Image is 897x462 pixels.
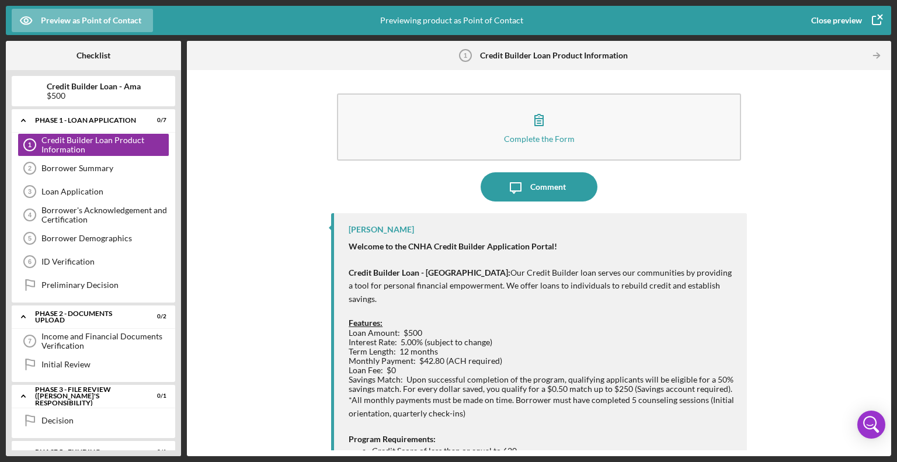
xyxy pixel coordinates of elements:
div: Borrower Summary [41,164,169,173]
b: Credit Builder Loan - Ama [47,82,141,91]
strong: Welcome to the CNHA Credit Builder Application Portal! [349,241,557,251]
div: 0 / 2 [145,313,166,320]
strong: Program Requirements: [349,434,436,444]
div: Complete the Form [504,134,575,143]
div: Credit Builder Loan Product Information [41,136,169,154]
button: Complete the Form [337,93,741,161]
div: PHASE 3 - FILE REVIEW ([PERSON_NAME]'s Responsibility) [35,386,137,407]
div: $500 [47,91,141,100]
span: Interest Rate: 5.00% (subject to change) [349,337,492,347]
tspan: 6 [28,258,32,265]
tspan: 5 [28,235,32,242]
p: Our Credit Builder loan serves our communities by providing a tool for personal financial empower... [349,266,735,305]
div: 0 / 1 [145,392,166,400]
li: Credit Score of less than or equal to 620 [372,446,735,456]
tspan: 3 [28,188,32,195]
strong: Features: [349,318,383,328]
div: Initial Review [41,360,169,369]
button: Preview as Point of Contact [12,9,153,32]
span: Monthly Payment: $42.80 (ACH required) [349,356,502,366]
span: Savings Match: Upon successful completion of the program, qualifying applicants will be eligible ... [349,374,733,394]
div: Phase 1 - Loan Application [35,117,137,124]
div: ID Verification [41,257,169,266]
div: Comment [530,172,566,202]
div: Decision [41,416,169,425]
div: Phase 2 - DOCUMENTS UPLOAD [35,310,137,324]
div: Phase 5 - Funding [35,449,137,456]
tspan: 7 [28,338,32,345]
div: [PERSON_NAME] [349,225,414,234]
p: *All monthly payments must be made on time. Borrower must have completed 5 counseling sessions (I... [349,394,735,420]
b: Credit Builder Loan Product Information [480,51,628,60]
span: Loan Fee: $0 [349,365,396,375]
div: Borrower's Acknowledgement and Certification [41,206,169,224]
span: Loan Amount: $500 [349,328,422,338]
div: Open Intercom Messenger [857,411,885,439]
div: Close preview [811,9,862,32]
strong: Credit Builder Loan - [GEOGRAPHIC_DATA]: [349,268,510,277]
tspan: 2 [28,165,32,172]
div: Borrower Demographics [41,234,169,243]
div: Preliminary Decision [41,280,169,290]
tspan: 4 [28,211,32,218]
div: Loan Application [41,187,169,196]
button: Close preview [799,9,891,32]
div: 0 / 7 [145,117,166,124]
div: Previewing product as Point of Contact [380,6,523,35]
div: 0 / 1 [145,449,166,456]
span: Term Length: 12 months [349,346,438,356]
button: Comment [481,172,597,202]
div: Preview as Point of Contact [41,9,141,32]
tspan: 1 [463,52,467,59]
tspan: 1 [28,141,32,148]
b: Checklist [77,51,110,60]
div: Income and Financial Documents Verification [41,332,169,350]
